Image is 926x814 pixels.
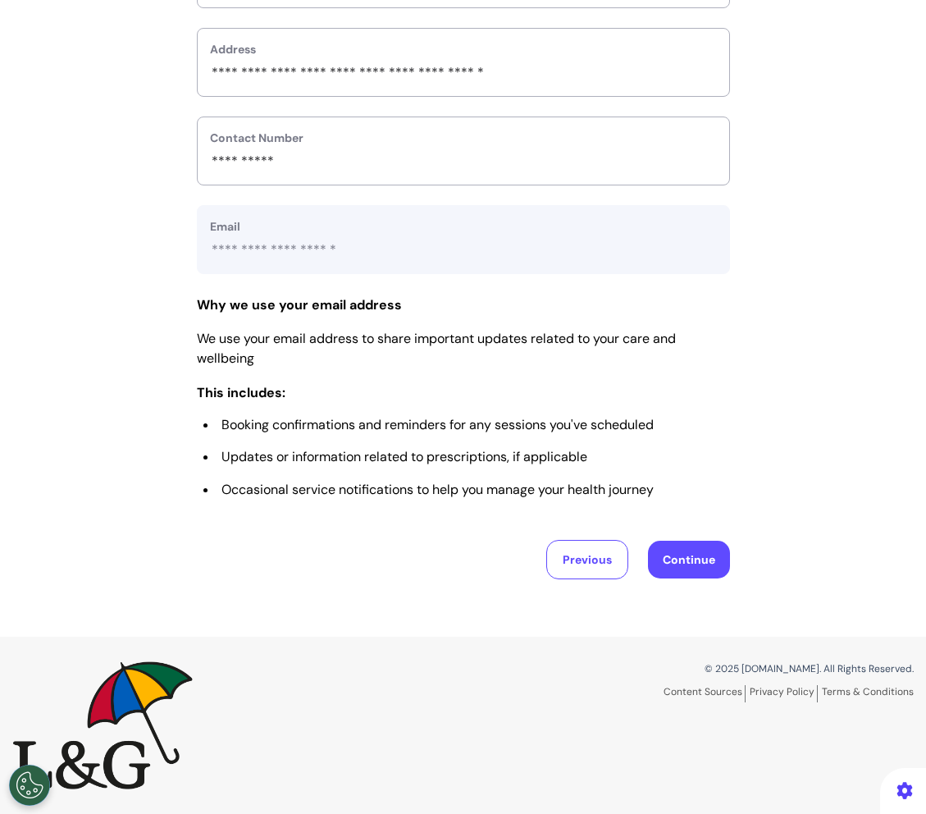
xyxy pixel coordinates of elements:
[476,661,915,676] p: © 2025 [DOMAIN_NAME]. All Rights Reserved.
[210,218,717,236] label: Email
[546,540,628,579] button: Previous
[664,685,746,702] a: Content Sources
[9,765,50,806] button: Open Preferences
[203,449,730,464] li: Updates or information related to prescriptions, if applicable
[12,661,193,789] img: Spectrum.Life logo
[197,297,730,313] h3: Why we use your email address
[210,41,717,58] label: Address
[648,541,730,578] button: Continue
[203,482,730,497] li: Occasional service notifications to help you manage your health journey
[197,329,730,368] p: We use your email address to share important updates related to your care and wellbeing
[822,685,914,698] a: Terms & Conditions
[203,417,730,432] li: Booking confirmations and reminders for any sessions you've scheduled
[197,385,730,497] h3: This includes:
[210,130,717,147] label: Contact Number
[750,685,818,702] a: Privacy Policy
